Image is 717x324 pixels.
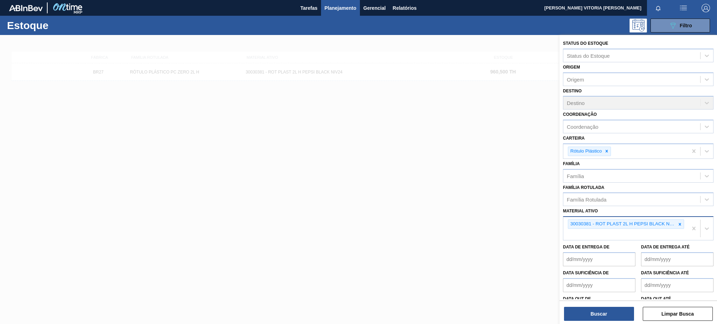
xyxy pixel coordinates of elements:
[393,4,417,12] span: Relatórios
[702,4,710,12] img: Logout
[641,252,713,266] input: dd/mm/yyyy
[629,19,647,33] div: Pogramando: nenhum usuário selecionado
[568,147,603,156] div: Rótulo Plástico
[563,136,585,141] label: Carteira
[563,278,635,292] input: dd/mm/yyyy
[679,4,688,12] img: userActions
[563,245,610,249] label: Data de Entrega de
[563,252,635,266] input: dd/mm/yyyy
[567,76,584,82] div: Origem
[641,278,713,292] input: dd/mm/yyyy
[563,185,604,190] label: Família Rotulada
[563,161,580,166] label: Família
[567,124,598,130] div: Coordenação
[567,52,610,58] div: Status do Estoque
[567,173,584,179] div: Família
[563,209,598,213] label: Material ativo
[568,220,676,228] div: 30030381 - ROT PLAST 2L H PEPSI BLACK NIV24
[563,65,580,70] label: Origem
[641,296,671,301] label: Data out até
[7,21,113,29] h1: Estoque
[563,270,609,275] label: Data suficiência de
[563,296,591,301] label: Data out de
[563,41,608,46] label: Status do Estoque
[567,197,606,203] div: Família Rotulada
[563,89,582,93] label: Destino
[650,19,710,33] button: Filtro
[363,4,386,12] span: Gerencial
[325,4,356,12] span: Planejamento
[641,270,689,275] label: Data suficiência até
[9,5,43,11] img: TNhmsLtSVTkK8tSr43FrP2fwEKptu5GPRR3wAAAABJRU5ErkJggg==
[680,23,692,28] span: Filtro
[647,3,669,13] button: Notificações
[300,4,318,12] span: Tarefas
[563,112,597,117] label: Coordenação
[641,245,690,249] label: Data de Entrega até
